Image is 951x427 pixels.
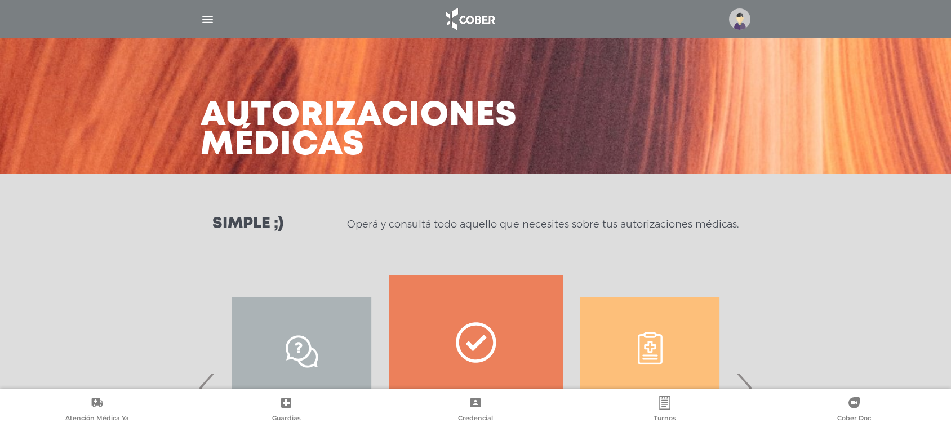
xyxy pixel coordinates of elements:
span: Previous [196,357,218,418]
img: Cober_menu-lines-white.svg [201,12,215,26]
a: Credencial [381,396,570,425]
span: Cober Doc [837,414,871,424]
img: logo_cober_home-white.png [440,6,499,33]
span: Atención Médica Ya [65,414,129,424]
p: Operá y consultá todo aquello que necesites sobre tus autorizaciones médicas. [347,217,739,231]
span: Guardias [272,414,301,424]
span: Credencial [458,414,493,424]
img: profile-placeholder.svg [729,8,750,30]
a: Turnos [570,396,759,425]
span: Turnos [654,414,676,424]
h3: Simple ;) [212,216,283,232]
h3: Autorizaciones médicas [201,101,517,160]
span: Next [733,357,755,418]
a: Cober Doc [759,396,949,425]
a: Atención Médica Ya [2,396,192,425]
a: Guardias [192,396,381,425]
